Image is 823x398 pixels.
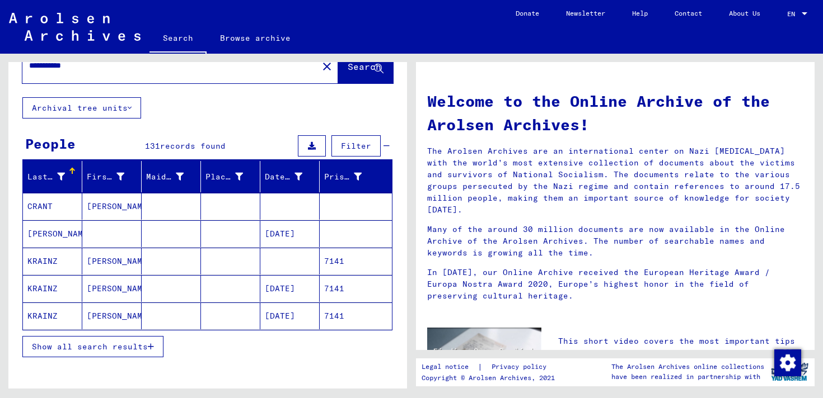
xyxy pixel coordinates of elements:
[27,171,65,183] div: Last Name
[422,361,478,373] a: Legal notice
[427,89,803,136] h1: Welcome to the Online Archive of the Arolsen Archives!
[422,373,560,383] p: Copyright © Arolsen Archives, 2021
[260,275,320,302] mat-cell: [DATE]
[483,361,560,373] a: Privacy policy
[348,61,381,72] span: Search
[427,267,803,302] p: In [DATE], our Online Archive received the European Heritage Award / Europa Nostra Award 2020, Eu...
[320,302,392,329] mat-cell: 7141
[160,141,226,151] span: records found
[769,358,811,386] img: yv_logo.png
[422,361,560,373] div: |
[260,161,320,192] mat-header-cell: Date of Birth
[320,248,392,274] mat-cell: 7141
[324,168,378,186] div: Prisoner #
[23,161,82,192] mat-header-cell: Last Name
[341,141,371,151] span: Filter
[22,336,163,357] button: Show all search results
[82,302,142,329] mat-cell: [PERSON_NAME]
[558,335,803,359] p: This short video covers the most important tips for searching the Online Archive.
[320,161,392,192] mat-header-cell: Prisoner #
[82,161,142,192] mat-header-cell: First Name
[205,168,260,186] div: Place of Birth
[32,342,148,352] span: Show all search results
[338,49,393,83] button: Search
[427,224,803,259] p: Many of the around 30 million documents are now available in the Online Archive of the Arolsen Ar...
[82,193,142,220] mat-cell: [PERSON_NAME]
[205,171,243,183] div: Place of Birth
[22,97,141,119] button: Archival tree units
[201,161,260,192] mat-header-cell: Place of Birth
[9,13,141,41] img: Arolsen_neg.svg
[23,302,82,329] mat-cell: KRAINZ
[82,275,142,302] mat-cell: [PERSON_NAME]
[427,145,803,216] p: The Arolsen Archives are an international center on Nazi [MEDICAL_DATA] with the world’s most ext...
[260,220,320,247] mat-cell: [DATE]
[142,161,201,192] mat-header-cell: Maiden Name
[265,168,319,186] div: Date of Birth
[23,220,82,247] mat-cell: [PERSON_NAME]
[324,171,362,183] div: Prisoner #
[320,60,334,73] mat-icon: close
[265,171,302,183] div: Date of Birth
[146,168,200,186] div: Maiden Name
[149,25,207,54] a: Search
[27,168,82,186] div: Last Name
[87,171,124,183] div: First Name
[82,248,142,274] mat-cell: [PERSON_NAME]
[23,248,82,274] mat-cell: KRAINZ
[146,171,184,183] div: Maiden Name
[611,362,764,372] p: The Arolsen Archives online collections
[25,134,76,154] div: People
[611,372,764,382] p: have been realized in partnership with
[145,141,160,151] span: 131
[787,10,799,18] span: EN
[260,302,320,329] mat-cell: [DATE]
[207,25,304,51] a: Browse archive
[316,55,338,77] button: Clear
[23,275,82,302] mat-cell: KRAINZ
[774,349,801,376] img: Change consent
[320,275,392,302] mat-cell: 7141
[23,193,82,220] mat-cell: CRANT
[87,168,141,186] div: First Name
[427,328,541,390] img: video.jpg
[331,135,381,157] button: Filter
